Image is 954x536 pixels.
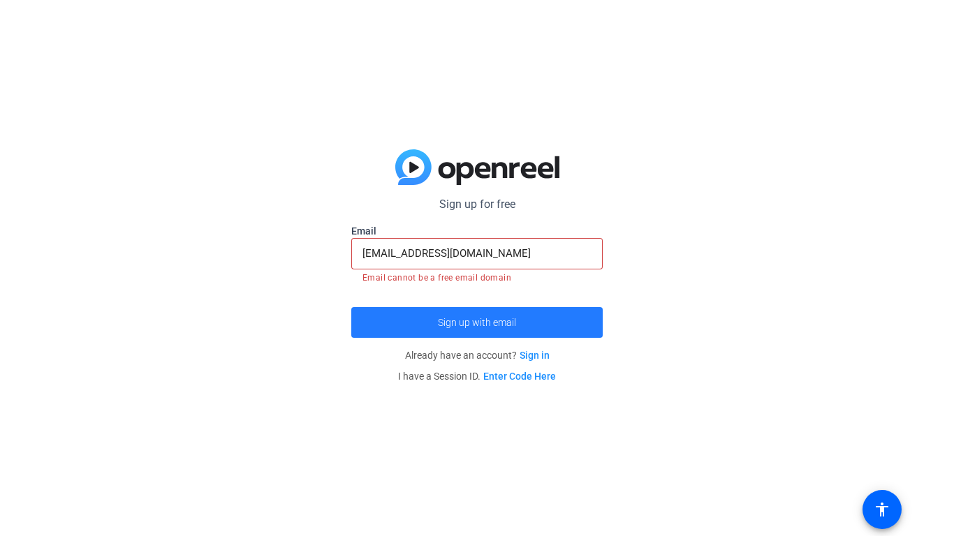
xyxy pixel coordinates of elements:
p: Sign up for free [351,196,603,213]
span: Already have an account? [405,350,550,361]
button: Sign up with email [351,307,603,338]
a: Enter Code Here [483,371,556,382]
label: Email [351,224,603,238]
input: Enter Email Address [362,245,592,262]
img: blue-gradient.svg [395,149,559,186]
a: Sign in [520,350,550,361]
mat-error: Email cannot be a free email domain [362,269,592,285]
span: I have a Session ID. [398,371,556,382]
mat-icon: accessibility [874,501,890,518]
